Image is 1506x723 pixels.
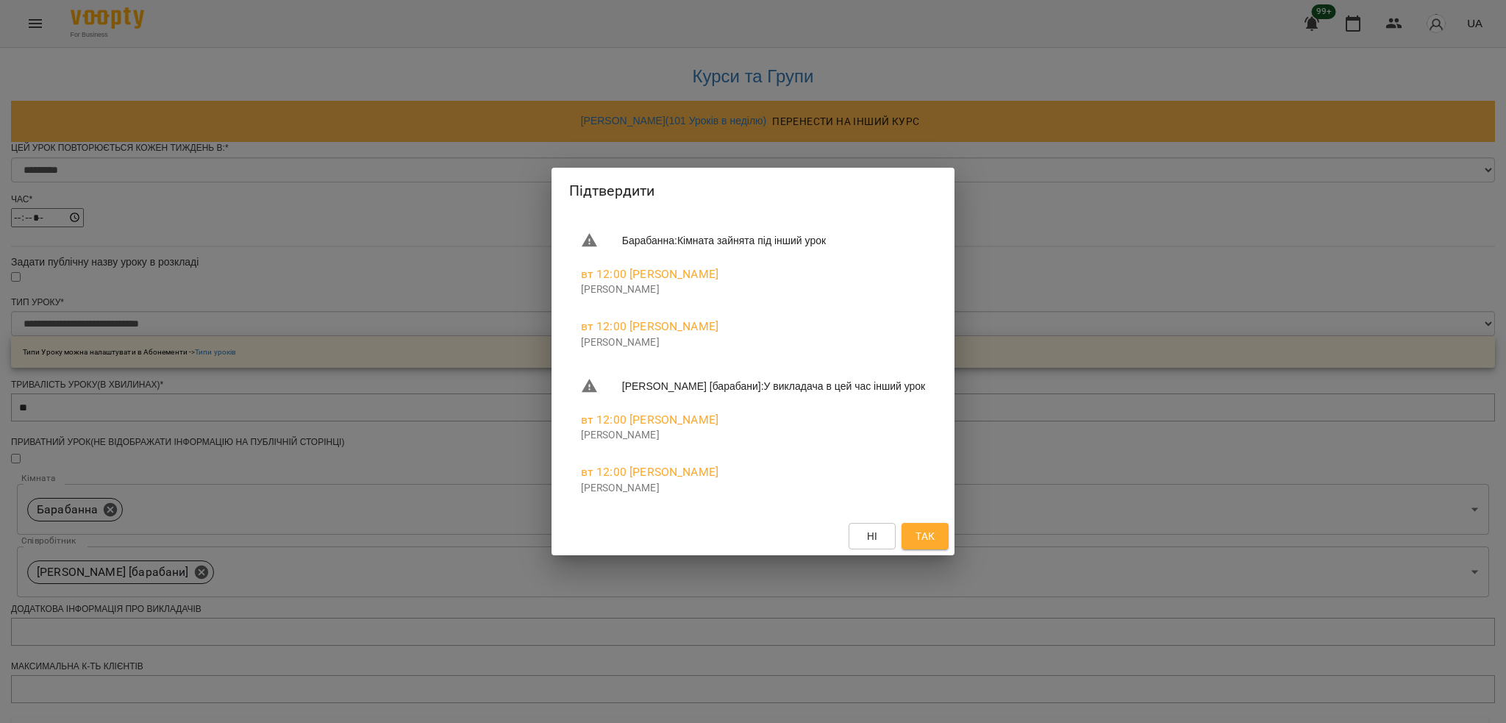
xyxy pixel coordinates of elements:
[849,523,896,549] button: Ні
[916,527,935,545] span: Так
[902,523,949,549] button: Так
[581,465,718,479] a: вт 12:00 [PERSON_NAME]
[581,335,926,350] p: [PERSON_NAME]
[581,282,926,297] p: [PERSON_NAME]
[569,371,938,401] li: [PERSON_NAME] [барабани] : У викладача в цей час інший урок
[581,413,718,427] a: вт 12:00 [PERSON_NAME]
[581,481,926,496] p: [PERSON_NAME]
[581,267,718,281] a: вт 12:00 [PERSON_NAME]
[569,226,938,255] li: Барабанна : Кімната зайнята під інший урок
[581,319,718,333] a: вт 12:00 [PERSON_NAME]
[569,179,938,202] h2: Підтвердити
[581,428,926,443] p: [PERSON_NAME]
[867,527,878,545] span: Ні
